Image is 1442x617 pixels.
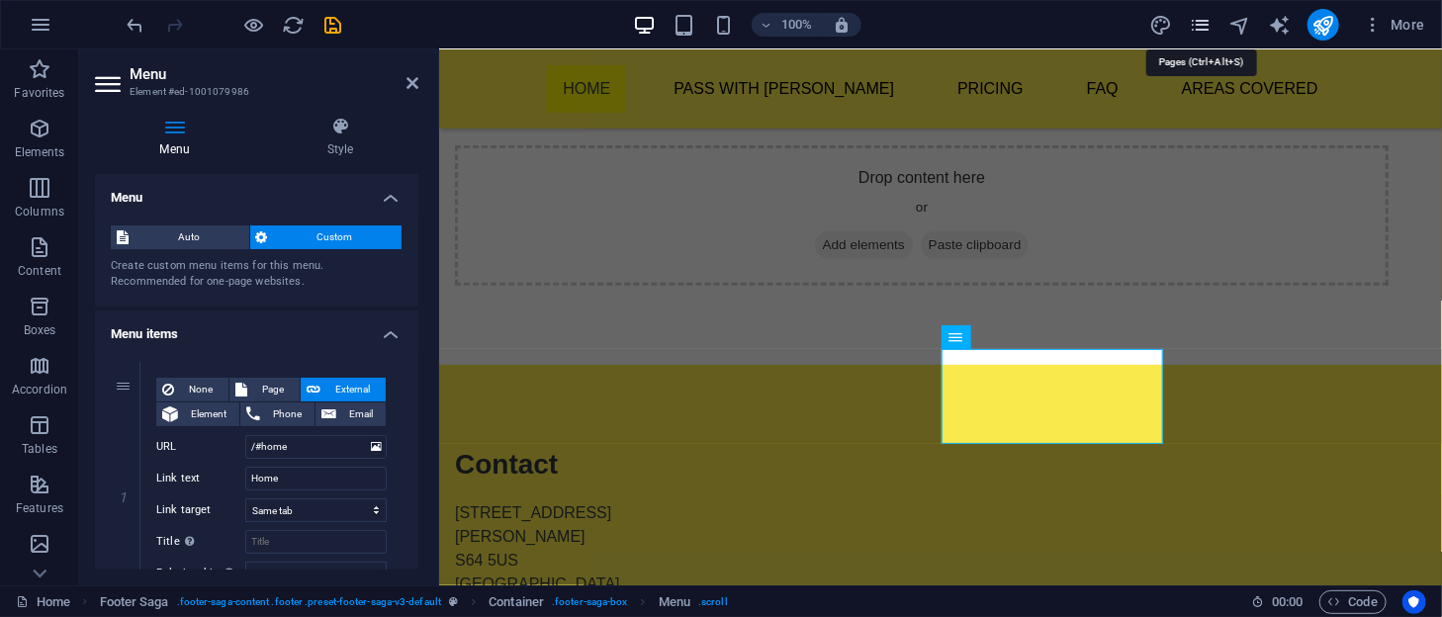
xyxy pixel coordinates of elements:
[156,498,245,522] label: Link target
[24,322,56,338] p: Boxes
[1272,590,1303,614] span: 00 00
[156,562,245,585] label: Relationship
[22,441,57,457] p: Tables
[482,182,590,210] span: Paste clipboard
[1355,9,1433,41] button: More
[274,225,397,249] span: Custom
[124,13,147,37] button: undo
[752,13,822,37] button: 100%
[833,16,851,34] i: On resize automatically adjust zoom level to fit chosen device.
[342,402,380,426] span: Email
[245,467,387,490] input: Link text...
[1286,594,1289,609] span: :
[1311,14,1334,37] i: Publish
[1189,13,1213,37] button: pages
[156,435,245,459] label: URL
[135,225,243,249] span: Auto
[552,590,628,614] span: . footer-saga-box
[229,378,300,401] button: Page
[125,14,147,37] i: Undo: Delete elements (Ctrl+Z)
[95,117,262,158] h4: Menu
[111,225,249,249] button: Auto
[12,382,67,397] p: Accordion
[130,83,379,101] h3: Element #ed-1001079986
[109,489,137,505] em: 1
[16,96,949,236] div: Drop content here
[659,590,690,614] span: Click to select. Double-click to edit
[283,14,306,37] i: Reload page
[156,378,228,401] button: None
[1268,13,1292,37] button: text_generator
[698,590,728,614] span: . scroll
[95,310,418,346] h4: Menu items
[1363,15,1425,35] span: More
[1402,590,1426,614] button: Usercentrics
[245,530,387,554] input: Title
[321,13,345,37] button: save
[177,590,441,614] span: . footer-saga-content .footer .preset-footer-saga-v3-default
[15,144,65,160] p: Elements
[156,530,245,554] label: Title
[282,13,306,37] button: reload
[16,500,63,516] p: Features
[15,204,64,220] p: Columns
[1328,590,1378,614] span: Code
[266,402,309,426] span: Phone
[1268,14,1291,37] i: AI Writer
[253,378,294,401] span: Page
[156,467,245,490] label: Link text
[1149,13,1173,37] button: design
[262,117,418,158] h4: Style
[240,402,315,426] button: Phone
[95,174,418,210] h4: Menu
[130,65,418,83] h2: Menu
[180,378,223,401] span: None
[315,402,386,426] button: Email
[14,85,64,101] p: Favorites
[322,14,345,37] i: Save (Ctrl+S)
[245,435,387,459] input: URL...
[781,13,813,37] h6: 100%
[184,402,233,426] span: Element
[1251,590,1304,614] h6: Session time
[156,402,239,426] button: Element
[18,263,61,279] p: Content
[449,596,458,607] i: This element is a customizable preset
[376,182,474,210] span: Add elements
[489,590,544,614] span: Click to select. Double-click to edit
[100,590,169,614] span: Click to select. Double-click to edit
[326,378,380,401] span: External
[1319,590,1387,614] button: Code
[301,378,386,401] button: External
[16,590,70,614] a: Click to cancel selection. Double-click to open Pages
[111,258,403,291] div: Create custom menu items for this menu. Recommended for one-page websites.
[250,225,403,249] button: Custom
[20,560,60,575] p: Images
[1228,13,1252,37] button: navigator
[100,590,728,614] nav: breadcrumb
[1307,9,1339,41] button: publish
